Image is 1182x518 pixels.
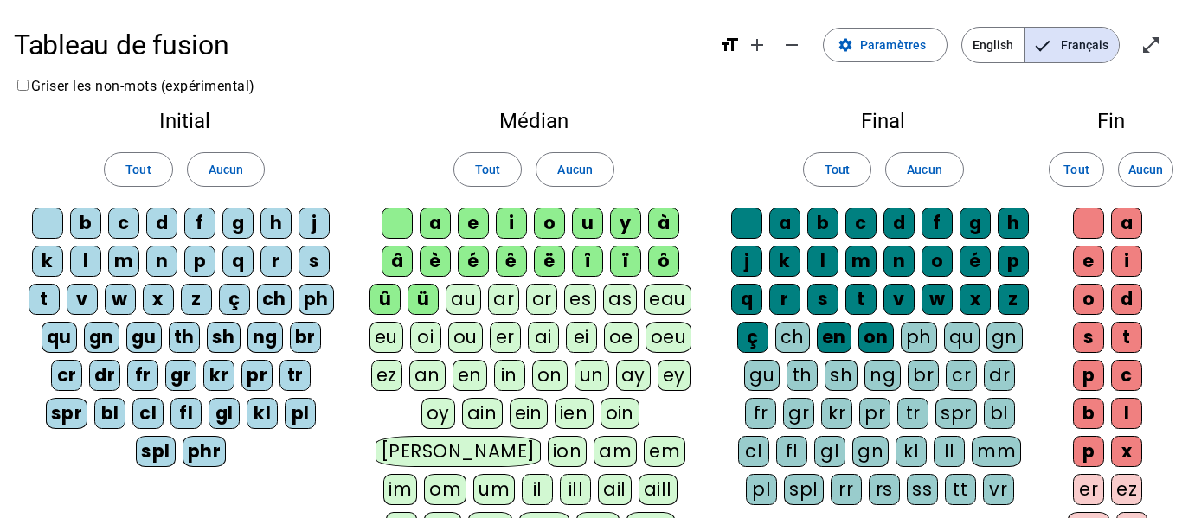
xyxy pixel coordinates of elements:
div: t [845,284,877,315]
div: ain [462,398,503,429]
div: b [807,208,838,239]
div: pr [859,398,890,429]
div: f [922,208,953,239]
div: a [769,208,800,239]
div: k [769,246,800,277]
div: s [299,246,330,277]
div: d [146,208,177,239]
div: q [222,246,254,277]
div: s [807,284,838,315]
h1: Tableau de fusion [14,17,705,73]
div: pl [746,474,777,505]
div: o [922,246,953,277]
div: gu [126,322,162,353]
div: ç [219,284,250,315]
div: à [648,208,679,239]
div: ü [408,284,439,315]
button: Tout [803,152,871,187]
div: n [883,246,915,277]
div: spl [784,474,824,505]
div: aill [639,474,678,505]
div: th [169,322,200,353]
div: x [143,284,174,315]
div: ei [566,322,597,353]
h2: Médian [369,111,698,131]
div: p [1073,360,1104,391]
span: Tout [1063,159,1089,180]
div: cr [51,360,82,391]
div: m [108,246,139,277]
div: ç [737,322,768,353]
span: Français [1025,28,1119,62]
div: [PERSON_NAME] [376,436,541,467]
div: es [564,284,596,315]
button: Aucun [187,152,265,187]
div: e [1073,246,1104,277]
div: è [420,246,451,277]
div: spr [46,398,88,429]
span: Aucun [1128,159,1163,180]
div: sh [207,322,241,353]
div: en [453,360,487,391]
div: dr [89,360,120,391]
span: Aucun [209,159,243,180]
span: Paramètres [860,35,926,55]
label: Griser les non-mots (expérimental) [14,78,255,94]
div: il [522,474,553,505]
div: a [420,208,451,239]
button: Aucun [1118,152,1173,187]
h2: Final [727,111,1040,131]
mat-icon: format_size [719,35,740,55]
mat-button-toggle-group: Language selection [961,27,1120,63]
div: î [572,246,603,277]
div: w [105,284,136,315]
div: br [908,360,939,391]
div: b [70,208,101,239]
div: j [731,246,762,277]
mat-icon: remove [781,35,802,55]
div: ou [448,322,483,353]
div: gn [986,322,1023,353]
div: n [146,246,177,277]
div: p [1073,436,1104,467]
div: spr [935,398,977,429]
div: u [572,208,603,239]
div: ion [548,436,588,467]
div: e [458,208,489,239]
div: ng [247,322,283,353]
div: r [260,246,292,277]
div: pr [241,360,273,391]
div: tt [945,474,976,505]
div: w [922,284,953,315]
div: ê [496,246,527,277]
span: Tout [125,159,151,180]
button: Paramètres [823,28,948,62]
span: Aucun [557,159,592,180]
div: d [883,208,915,239]
h2: Initial [28,111,341,131]
div: ch [257,284,292,315]
div: kl [896,436,927,467]
span: Tout [475,159,500,180]
div: vr [983,474,1014,505]
div: ein [510,398,549,429]
div: y [610,208,641,239]
button: Aucun [536,152,613,187]
div: in [494,360,525,391]
div: on [858,322,894,353]
div: oin [601,398,640,429]
div: bl [94,398,125,429]
div: g [960,208,991,239]
mat-icon: add [747,35,768,55]
div: fl [776,436,807,467]
div: r [769,284,800,315]
div: ô [648,246,679,277]
div: rr [831,474,862,505]
div: rs [869,474,900,505]
div: ng [864,360,901,391]
div: ey [658,360,691,391]
div: oi [410,322,441,353]
div: oe [604,322,639,353]
div: phr [183,436,227,467]
div: gn [852,436,889,467]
